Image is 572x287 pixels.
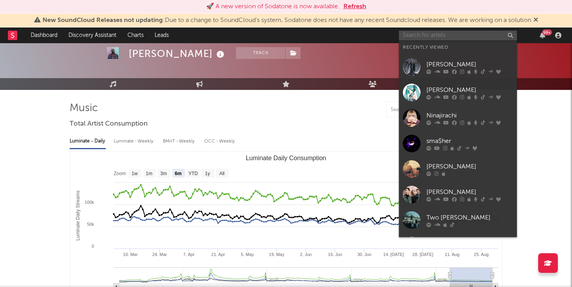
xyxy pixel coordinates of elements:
text: 6m [175,171,181,176]
text: 7. Apr [183,252,195,257]
text: 21. Apr [211,252,225,257]
span: Total Artist Consumption [70,119,148,129]
span: Dismiss [533,17,538,24]
button: Track [236,47,285,59]
div: Ninajirachi [426,111,513,120]
text: Luminate Daily Consumption [246,155,327,161]
text: 16. Jun [328,252,342,257]
text: 19. May [269,252,285,257]
a: Two [PERSON_NAME] [399,207,517,233]
div: [PERSON_NAME] [426,187,513,197]
div: OCC - Weekly [204,135,236,148]
text: 5. May [241,252,254,257]
a: [PERSON_NAME] [399,80,517,105]
a: Dashboard [25,27,63,43]
button: Refresh [343,2,366,11]
input: Search by song name or URL [387,107,470,113]
text: 11. Aug [445,252,459,257]
text: 2. Jun [300,252,312,257]
text: 10. Mar [123,252,138,257]
a: [PERSON_NAME] [399,54,517,80]
text: Luminate Daily Streams [75,190,81,240]
a: Discovery Assistant [63,27,122,43]
text: 0 [92,244,94,249]
text: All [219,171,224,176]
text: YTD [188,171,198,176]
div: sma$her [426,136,513,146]
text: 30. Jun [357,252,371,257]
text: Zoom [114,171,126,176]
text: 50k [87,222,94,227]
text: 3m [161,171,167,176]
text: 1y [205,171,210,176]
a: [PERSON_NAME] [399,182,517,207]
div: Recently Viewed [403,43,513,52]
div: [PERSON_NAME] [129,47,226,60]
div: Two [PERSON_NAME] [426,213,513,222]
input: Search for artists [399,31,517,40]
span: New SoundCloud Releases not updating [42,17,163,24]
a: sma$her [399,131,517,156]
text: 1w [132,171,138,176]
a: Ninajirachi [399,105,517,131]
div: BMAT - Weekly [163,135,196,148]
button: 99+ [540,32,545,38]
a: [PERSON_NAME] [399,233,517,258]
text: 24. Mar [152,252,167,257]
span: : Due to a change to SoundCloud's system, Sodatone does not have any recent Soundcloud releases. ... [42,17,531,24]
text: 28. [DATE] [412,252,433,257]
text: 1m [146,171,153,176]
div: 99 + [542,29,552,35]
text: 25. Aug [474,252,489,257]
div: [PERSON_NAME] [426,85,513,95]
text: 100k [85,200,94,205]
div: 🚀 A new version of Sodatone is now available. [206,2,340,11]
div: [PERSON_NAME] [426,60,513,69]
div: [PERSON_NAME] [426,162,513,171]
text: 14. [DATE] [383,252,404,257]
a: Charts [122,27,149,43]
a: [PERSON_NAME] [399,156,517,182]
a: Leads [149,27,174,43]
div: Luminate - Weekly [114,135,155,148]
div: Luminate - Daily [70,135,106,148]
